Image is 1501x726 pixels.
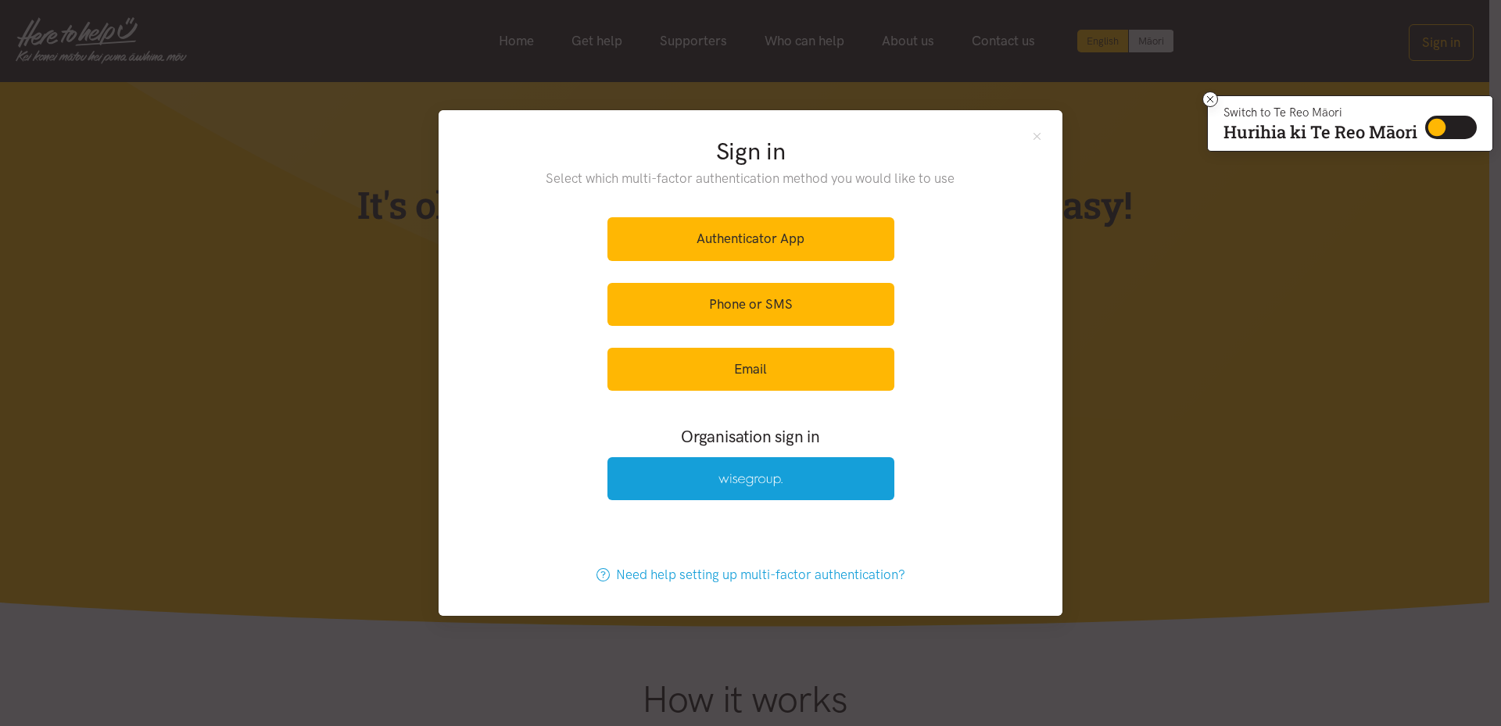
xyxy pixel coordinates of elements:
p: Hurihia ki Te Reo Māori [1223,125,1417,139]
a: Email [607,348,894,391]
p: Select which multi-factor authentication method you would like to use [514,168,987,189]
a: Authenticator App [607,217,894,260]
h3: Organisation sign in [564,425,937,448]
a: Need help setting up multi-factor authentication? [580,553,922,596]
button: Close [1030,129,1044,142]
a: Phone or SMS [607,283,894,326]
img: Wise Group [718,474,783,487]
h2: Sign in [514,135,987,168]
p: Switch to Te Reo Māori [1223,108,1417,117]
